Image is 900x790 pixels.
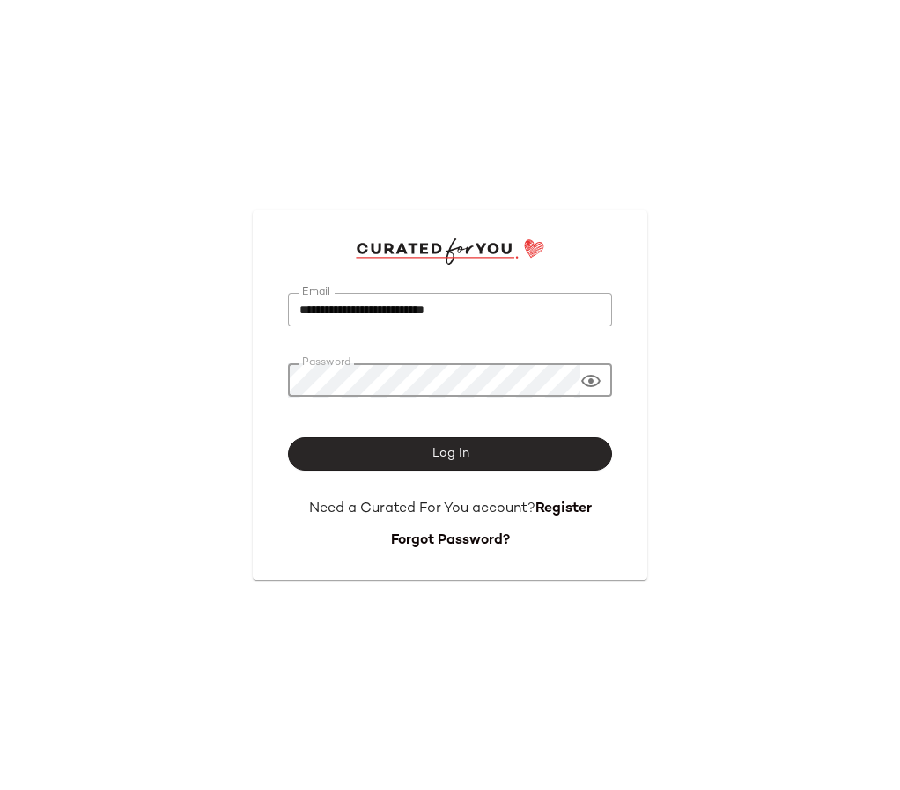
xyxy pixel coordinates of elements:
span: Need a Curated For You account? [309,501,535,516]
span: Log In [431,447,468,461]
a: Forgot Password? [391,533,510,548]
img: cfy_login_logo.DGdB1djN.svg [356,238,545,265]
button: Log In [288,437,612,471]
a: Register [535,501,592,516]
